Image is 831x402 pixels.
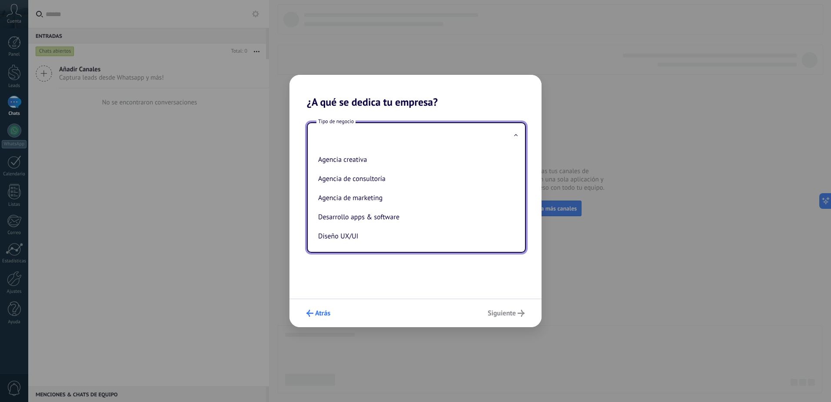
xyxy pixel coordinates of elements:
[302,306,334,321] button: Atrás
[316,118,356,125] span: Tipo de negocio
[315,188,515,208] li: Agencia de marketing
[315,169,515,188] li: Agencia de consultoría
[315,208,515,227] li: Desarrollo apps & software
[315,310,330,316] span: Atrás
[315,246,515,265] li: Seguridad de información
[315,227,515,246] li: Diseño UX/UI
[315,150,515,169] li: Agencia creativa
[289,75,542,108] h2: ¿A qué se dedica tu empresa?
